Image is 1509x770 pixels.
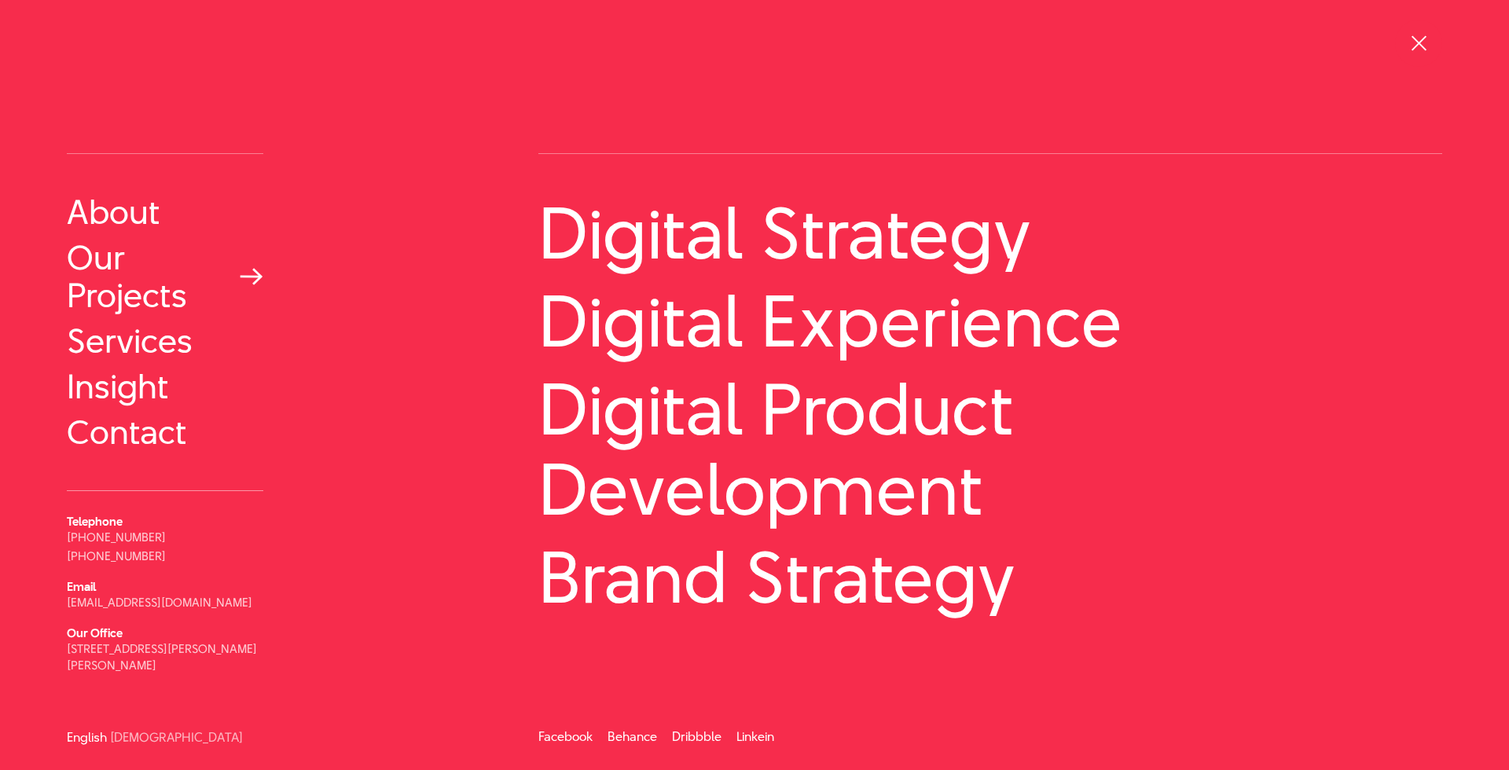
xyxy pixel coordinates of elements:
[67,322,263,360] a: Services
[67,193,263,231] a: About
[67,368,263,405] a: Insight
[67,413,263,451] a: Contact
[538,193,1442,273] a: Digital Strategy
[672,728,721,746] a: Dribbble
[67,594,252,610] a: [EMAIL_ADDRESS][DOMAIN_NAME]
[538,369,1442,530] a: Digital Product Development
[67,548,166,564] a: [PHONE_NUMBER]
[67,578,96,595] b: Email
[67,625,123,641] b: Our Office
[736,728,774,746] a: Linkein
[67,731,107,743] a: English
[67,239,263,314] a: Our Projects
[67,640,263,673] p: [STREET_ADDRESS][PERSON_NAME][PERSON_NAME]
[67,513,123,530] b: Telephone
[538,281,1442,361] a: Digital Experience
[608,728,657,746] a: Behance
[538,728,593,746] a: Facebook
[538,537,1442,618] a: Brand Strategy
[110,731,243,743] a: [DEMOGRAPHIC_DATA]
[67,529,166,545] a: [PHONE_NUMBER]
